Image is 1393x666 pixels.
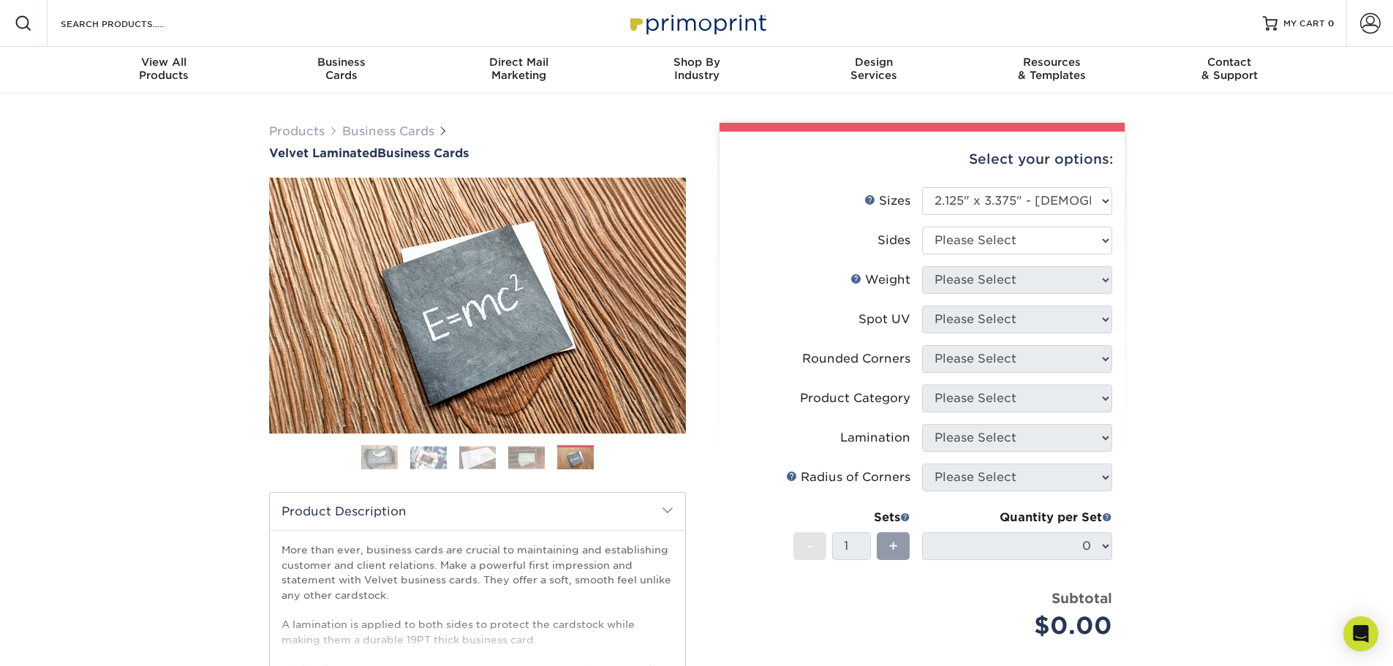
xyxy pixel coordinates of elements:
[858,311,910,328] div: Spot UV
[410,446,447,469] img: Business Cards 02
[800,390,910,407] div: Product Category
[608,47,785,94] a: Shop ByIndustry
[75,56,253,82] div: Products
[877,232,910,249] div: Sides
[4,621,124,661] iframe: Google Customer Reviews
[933,608,1112,643] div: $0.00
[430,56,608,82] div: Marketing
[1052,590,1112,606] strong: Subtotal
[1141,56,1318,69] span: Contact
[508,446,545,469] img: Business Cards 04
[802,350,910,368] div: Rounded Corners
[557,446,594,472] img: Business Cards 05
[888,535,898,557] span: +
[785,47,963,94] a: DesignServices
[59,15,202,32] input: SEARCH PRODUCTS.....
[731,132,1113,187] div: Select your options:
[342,124,434,138] a: Business Cards
[864,192,910,210] div: Sizes
[252,47,430,94] a: BusinessCards
[75,47,253,94] a: View AllProducts
[430,56,608,69] span: Direct Mail
[1283,18,1325,30] span: MY CART
[608,56,785,69] span: Shop By
[793,509,910,526] div: Sets
[785,56,963,82] div: Services
[608,56,785,82] div: Industry
[1141,47,1318,94] a: Contact& Support
[269,146,686,160] a: Velvet LaminatedBusiness Cards
[963,56,1141,69] span: Resources
[459,446,496,469] img: Business Cards 03
[785,56,963,69] span: Design
[786,469,910,486] div: Radius of Corners
[1343,616,1378,651] div: Open Intercom Messenger
[840,429,910,447] div: Lamination
[252,56,430,82] div: Cards
[963,47,1141,94] a: Resources& Templates
[1328,18,1335,29] span: 0
[269,146,377,160] span: Velvet Laminated
[252,56,430,69] span: Business
[269,124,325,138] a: Products
[1141,56,1318,82] div: & Support
[269,162,686,450] img: Velvet Laminated 05
[361,439,398,476] img: Business Cards 01
[624,7,770,39] img: Primoprint
[807,535,813,557] span: -
[963,56,1141,82] div: & Templates
[270,493,685,530] h2: Product Description
[922,509,1112,526] div: Quantity per Set
[430,47,608,94] a: Direct MailMarketing
[75,56,253,69] span: View All
[850,271,910,289] div: Weight
[269,146,686,160] h1: Business Cards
